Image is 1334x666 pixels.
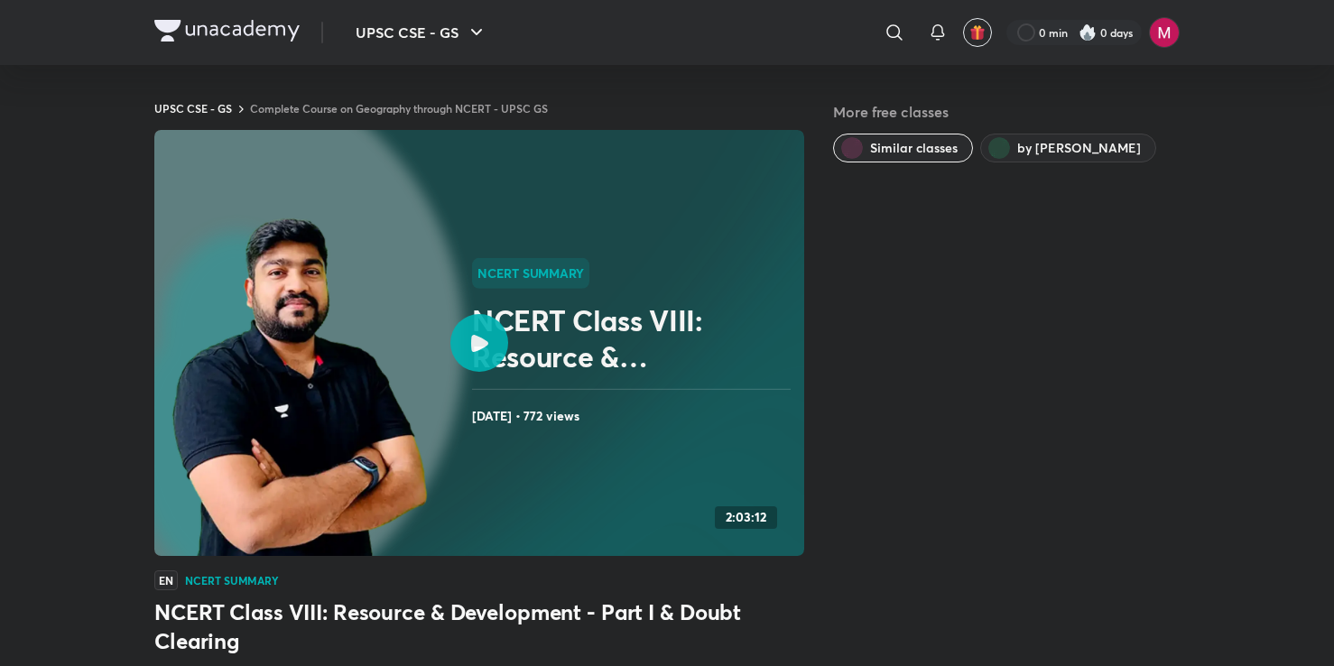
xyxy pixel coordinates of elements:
[1017,139,1141,157] span: by Sumit Konde
[345,14,498,51] button: UPSC CSE - GS
[250,101,548,116] a: Complete Course on Geography through NCERT - UPSC GS
[1149,17,1180,48] img: Meghaliya saha
[185,575,279,586] h4: NCERT Summary
[833,134,973,162] button: Similar classes
[154,570,178,590] span: EN
[969,24,986,41] img: avatar
[472,302,797,375] h2: NCERT Class VIII: Resource & Development - Part I & Doubt Clearing
[154,101,232,116] a: UPSC CSE - GS
[1079,23,1097,42] img: streak
[833,101,1180,123] h5: More free classes
[472,404,797,428] h4: [DATE] • 772 views
[870,139,958,157] span: Similar classes
[154,20,300,46] a: Company Logo
[154,20,300,42] img: Company Logo
[154,597,804,655] h3: NCERT Class VIII: Resource & Development - Part I & Doubt Clearing
[963,18,992,47] button: avatar
[980,134,1156,162] button: by Sumit Konde
[726,510,766,525] h4: 2:03:12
